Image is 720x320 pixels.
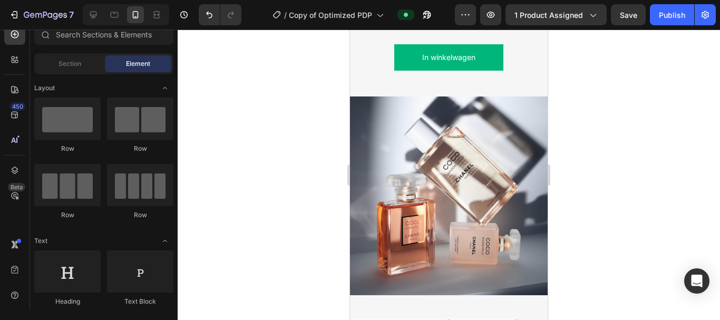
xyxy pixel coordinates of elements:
[69,8,74,21] p: 7
[4,4,79,25] button: 7
[684,268,709,294] div: Open Intercom Messenger
[34,24,173,45] input: Search Sections & Elements
[34,83,55,93] span: Layout
[611,4,646,25] button: Save
[350,30,548,320] iframe: To enrich screen reader interactions, please activate Accessibility in Grammarly extension settings
[107,297,173,306] div: Text Block
[284,9,287,21] span: /
[34,236,47,246] span: Text
[514,9,583,21] span: 1 product assigned
[659,9,685,21] div: Publish
[199,4,241,25] div: Undo/Redo
[59,59,81,69] span: Section
[34,297,101,306] div: Heading
[157,232,173,249] span: Toggle open
[157,80,173,96] span: Toggle open
[650,4,694,25] button: Publish
[34,144,101,153] div: Row
[34,210,101,220] div: Row
[289,9,372,21] span: Copy of Optimized PDP
[8,183,25,191] div: Beta
[10,102,25,111] div: 450
[107,210,173,220] div: Row
[620,11,637,20] span: Save
[126,59,150,69] span: Element
[107,144,173,153] div: Row
[1,289,168,299] span: De coco mademoiselle [PERSON_NAME]
[505,4,607,25] button: 1 product assigned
